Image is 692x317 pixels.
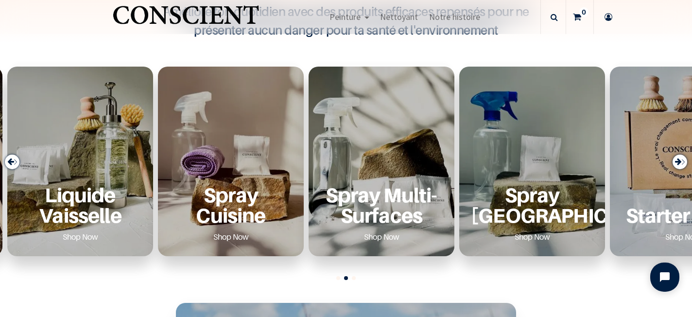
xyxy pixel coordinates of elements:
[170,185,292,225] a: Spray Cuisine
[429,11,480,22] span: Notre histoire
[19,185,141,225] a: Liquide Vaisselle
[320,185,443,225] a: Spray Multi-Surfaces
[459,67,605,256] div: 5 / 6
[471,185,593,225] a: Spray [GEOGRAPHIC_DATA]
[344,276,348,280] span: Go to slide 2
[579,7,588,17] sup: 0
[673,155,687,169] div: Next slide
[380,11,418,22] span: Nettoyant
[202,229,260,245] a: Shop Now
[7,67,153,256] div: 2 / 6
[309,67,454,256] div: 4 / 6
[329,11,361,22] span: Peinture
[51,229,110,245] a: Shop Now
[352,229,411,245] a: Shop Now
[642,254,688,300] iframe: Tidio Chat
[336,276,340,280] span: Go to slide 1
[352,276,356,280] span: Go to slide 3
[503,229,562,245] a: Shop Now
[158,67,304,256] div: 3 / 6
[5,155,19,169] div: Previous slide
